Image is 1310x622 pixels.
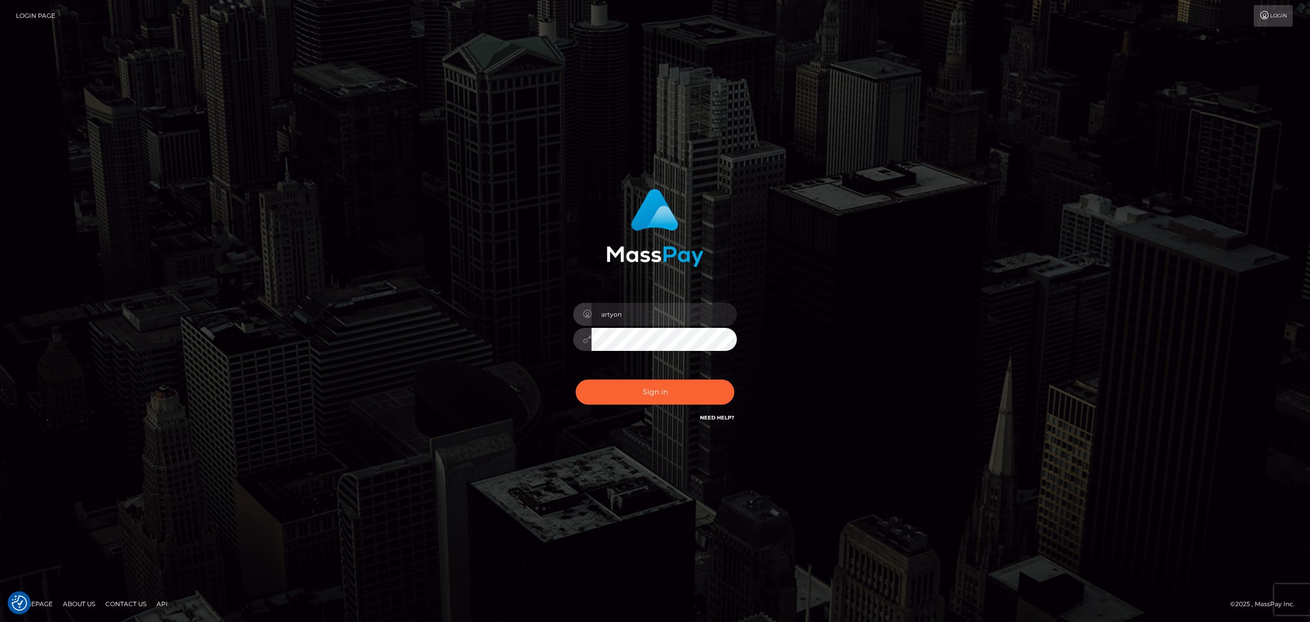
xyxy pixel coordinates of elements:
[576,380,734,405] button: Sign in
[12,595,27,611] button: Consent Preferences
[101,596,150,612] a: Contact Us
[700,414,734,421] a: Need Help?
[16,5,55,27] a: Login Page
[59,596,99,612] a: About Us
[1230,598,1302,610] div: © 2025 , MassPay Inc.
[11,596,57,612] a: Homepage
[592,303,737,326] input: Username...
[12,595,27,611] img: Revisit consent button
[606,189,704,267] img: MassPay Login
[1254,5,1293,27] a: Login
[152,596,172,612] a: API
